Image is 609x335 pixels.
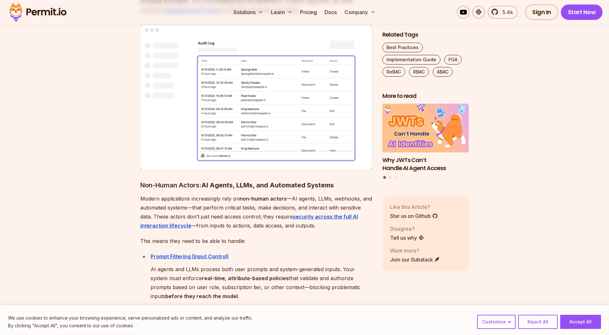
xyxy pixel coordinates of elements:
div: Posts [382,104,469,180]
button: Go to slide 3 [395,176,397,179]
a: Why JWTs Can’t Handle AI Agent AccessWhy JWTs Can’t Handle AI Agent Access [382,104,469,172]
h3: Non-Human Actors: [140,180,372,190]
button: Solutions [231,6,266,19]
a: Pricing [298,6,319,19]
button: Company [342,6,378,19]
a: Star us on Github [390,212,438,220]
button: Learn [268,6,295,19]
p: Disagree? [390,225,424,233]
img: Permit logo [6,1,69,23]
strong: non-human actors [239,195,287,202]
h3: Why JWTs Can’t Handle AI Agent Access [382,156,469,172]
a: security across the full AI interaction lifecycle [140,213,358,229]
span: 5.4k [499,8,513,16]
p: Modern applications increasingly rely on —AI agents, LLMs, webhooks, and automated systems—that p... [140,194,372,230]
a: Start Now [561,4,603,20]
img: image.png [140,25,372,170]
button: Reject All [518,315,558,329]
a: FGA [444,55,462,64]
a: 5.4k [488,6,518,19]
p: Like this Article? [390,203,438,211]
h2: More to read [382,92,469,100]
button: Accept All [560,315,601,329]
h2: Related Tags [382,31,469,39]
a: Sign In [525,4,558,20]
strong: AI Agents, LLMs, and Automated Systems [201,181,334,189]
a: ReBAC [382,67,405,77]
button: Go to slide 1 [383,176,386,179]
a: Tell us why [390,234,424,242]
p: AI agents and LLMs process both user prompts and system-generated inputs. Your system must enforc... [151,265,372,301]
a: RBAC [409,67,429,77]
a: Best Practices [382,43,423,52]
a: Join our Substack [390,256,440,263]
p: By clicking "Accept All", you consent to our use of cookies. [8,322,253,330]
p: Want more? [390,247,440,254]
li: 1 of 3 [382,104,469,172]
a: Prompt Filtering (Input Control) [151,253,229,260]
strong: real-time, attribute-based policies [202,275,289,281]
p: We use cookies to enhance your browsing experience, serve personalized ads or content, and analyz... [8,314,253,322]
a: ABAC [433,67,453,77]
p: This means they need to be able to handle: [140,236,372,245]
img: Why JWTs Can’t Handle AI Agent Access [382,104,469,153]
a: Implementation Guide [382,55,440,64]
strong: before they reach the model [165,293,238,299]
button: Go to slide 2 [389,176,392,179]
button: Customize [477,315,516,329]
a: Docs [322,6,339,19]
